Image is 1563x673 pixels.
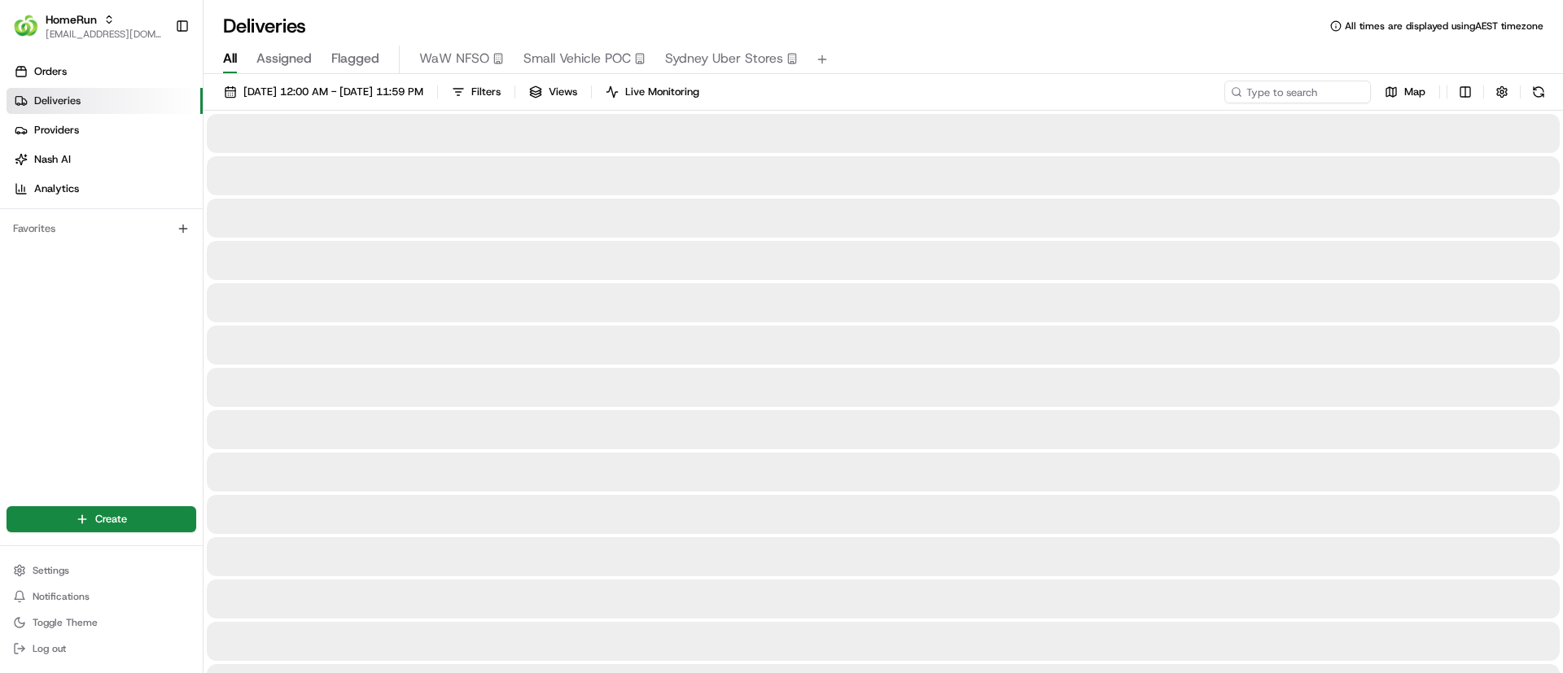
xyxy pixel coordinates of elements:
[419,49,489,68] span: WaW NFSO
[7,585,196,608] button: Notifications
[1224,81,1371,103] input: Type to search
[33,564,69,577] span: Settings
[46,28,162,41] button: [EMAIL_ADDRESS][DOMAIN_NAME]
[33,642,66,655] span: Log out
[7,7,169,46] button: HomeRunHomeRun[EMAIL_ADDRESS][DOMAIN_NAME]
[625,85,699,99] span: Live Monitoring
[7,611,196,634] button: Toggle Theme
[1404,85,1425,99] span: Map
[223,49,237,68] span: All
[7,637,196,660] button: Log out
[13,13,39,39] img: HomeRun
[665,49,783,68] span: Sydney Uber Stores
[1527,81,1550,103] button: Refresh
[523,49,631,68] span: Small Vehicle POC
[34,123,79,138] span: Providers
[7,559,196,582] button: Settings
[7,506,196,532] button: Create
[331,49,379,68] span: Flagged
[33,616,98,629] span: Toggle Theme
[34,181,79,196] span: Analytics
[256,49,312,68] span: Assigned
[34,64,67,79] span: Orders
[33,590,90,603] span: Notifications
[549,85,577,99] span: Views
[7,216,196,242] div: Favorites
[95,512,127,527] span: Create
[217,81,431,103] button: [DATE] 12:00 AM - [DATE] 11:59 PM
[1345,20,1543,33] span: All times are displayed using AEST timezone
[471,85,501,99] span: Filters
[522,81,584,103] button: Views
[34,152,71,167] span: Nash AI
[7,88,203,114] a: Deliveries
[7,176,203,202] a: Analytics
[7,146,203,173] a: Nash AI
[46,11,97,28] button: HomeRun
[223,13,306,39] h1: Deliveries
[1377,81,1433,103] button: Map
[7,117,203,143] a: Providers
[34,94,81,108] span: Deliveries
[444,81,508,103] button: Filters
[7,59,203,85] a: Orders
[598,81,707,103] button: Live Monitoring
[243,85,423,99] span: [DATE] 12:00 AM - [DATE] 11:59 PM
